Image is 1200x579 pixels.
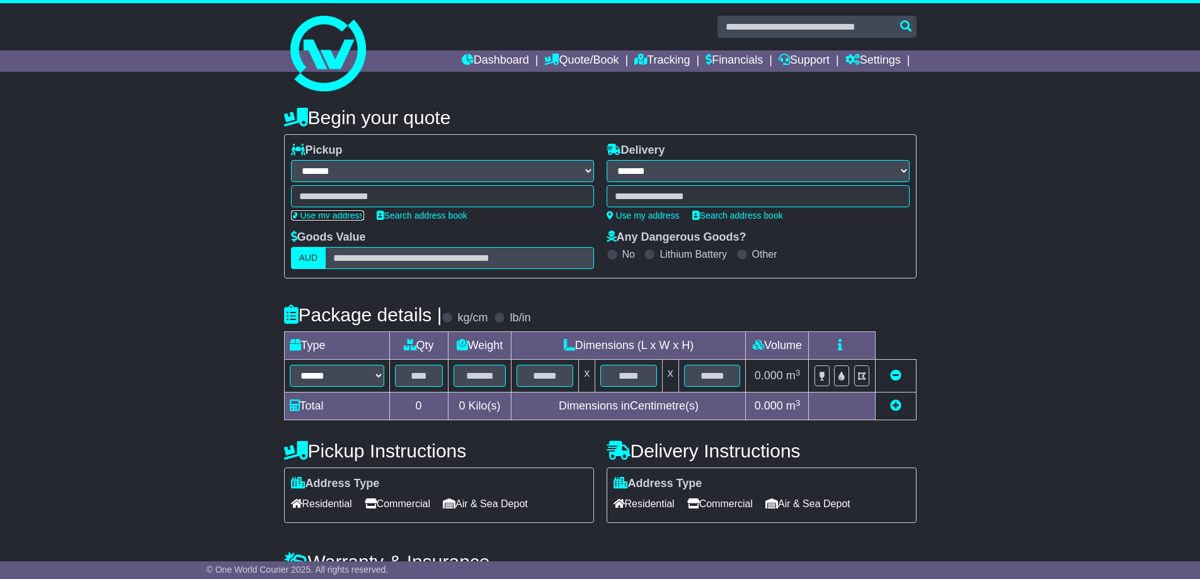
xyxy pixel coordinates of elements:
[291,144,343,158] label: Pickup
[377,210,467,221] a: Search address book
[687,494,753,513] span: Commercial
[779,50,830,72] a: Support
[755,369,783,382] span: 0.000
[284,393,389,420] td: Total
[634,50,690,72] a: Tracking
[786,369,801,382] span: m
[622,248,635,260] label: No
[448,332,511,360] td: Weight
[614,477,702,491] label: Address Type
[284,304,442,325] h4: Package details |
[511,332,746,360] td: Dimensions (L x W x H)
[511,393,746,420] td: Dimensions in Centimetre(s)
[607,231,746,244] label: Any Dangerous Goods?
[284,551,917,572] h4: Warranty & Insurance
[660,248,727,260] label: Lithium Battery
[291,231,366,244] label: Goods Value
[284,440,594,461] h4: Pickup Instructions
[692,210,783,221] a: Search address book
[207,565,389,575] span: © One World Courier 2025. All rights reserved.
[579,360,595,393] td: x
[607,210,680,221] a: Use my address
[765,494,850,513] span: Air & Sea Depot
[291,247,326,269] label: AUD
[746,332,809,360] td: Volume
[291,494,352,513] span: Residential
[752,248,777,260] label: Other
[389,393,448,420] td: 0
[443,494,528,513] span: Air & Sea Depot
[755,399,783,412] span: 0.000
[462,50,529,72] a: Dashboard
[607,144,665,158] label: Delivery
[284,332,389,360] td: Type
[457,311,488,325] label: kg/cm
[448,393,511,420] td: Kilo(s)
[662,360,678,393] td: x
[796,398,801,408] sup: 3
[544,50,619,72] a: Quote/Book
[614,494,675,513] span: Residential
[291,210,364,221] a: Use my address
[786,399,801,412] span: m
[890,399,901,412] a: Add new item
[890,369,901,382] a: Remove this item
[459,399,465,412] span: 0
[845,50,901,72] a: Settings
[706,50,763,72] a: Financials
[291,477,380,491] label: Address Type
[365,494,430,513] span: Commercial
[284,107,917,128] h4: Begin your quote
[510,311,530,325] label: lb/in
[389,332,448,360] td: Qty
[607,440,917,461] h4: Delivery Instructions
[796,368,801,377] sup: 3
